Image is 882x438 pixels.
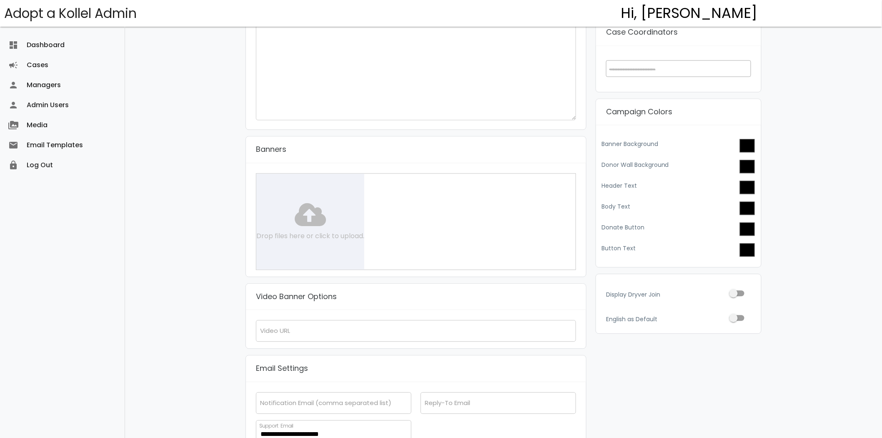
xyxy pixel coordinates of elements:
[8,95,18,115] i: person
[601,181,637,190] label: Header Text
[8,115,18,135] i: perm_media
[606,106,672,118] p: Campaign Colors
[601,223,644,232] label: Donate Button
[8,155,18,175] i: lock
[256,290,337,303] p: Video Banner Options
[606,290,751,299] label: Display Dryver Join
[606,26,678,39] p: Case Coordinators
[606,315,751,324] label: English as Default
[8,55,18,75] i: campaign
[601,161,669,169] label: Donor Wall Background
[8,135,18,155] i: email
[8,75,18,95] i: person
[256,143,286,156] p: Banners
[601,140,658,149] label: Banner Background
[601,244,636,253] label: Button Text
[8,35,18,55] i: dashboard
[256,362,308,375] p: Email Settings
[609,63,751,70] textarea: Search
[601,202,630,211] label: Body Text
[621,5,758,21] h4: Hi, [PERSON_NAME]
